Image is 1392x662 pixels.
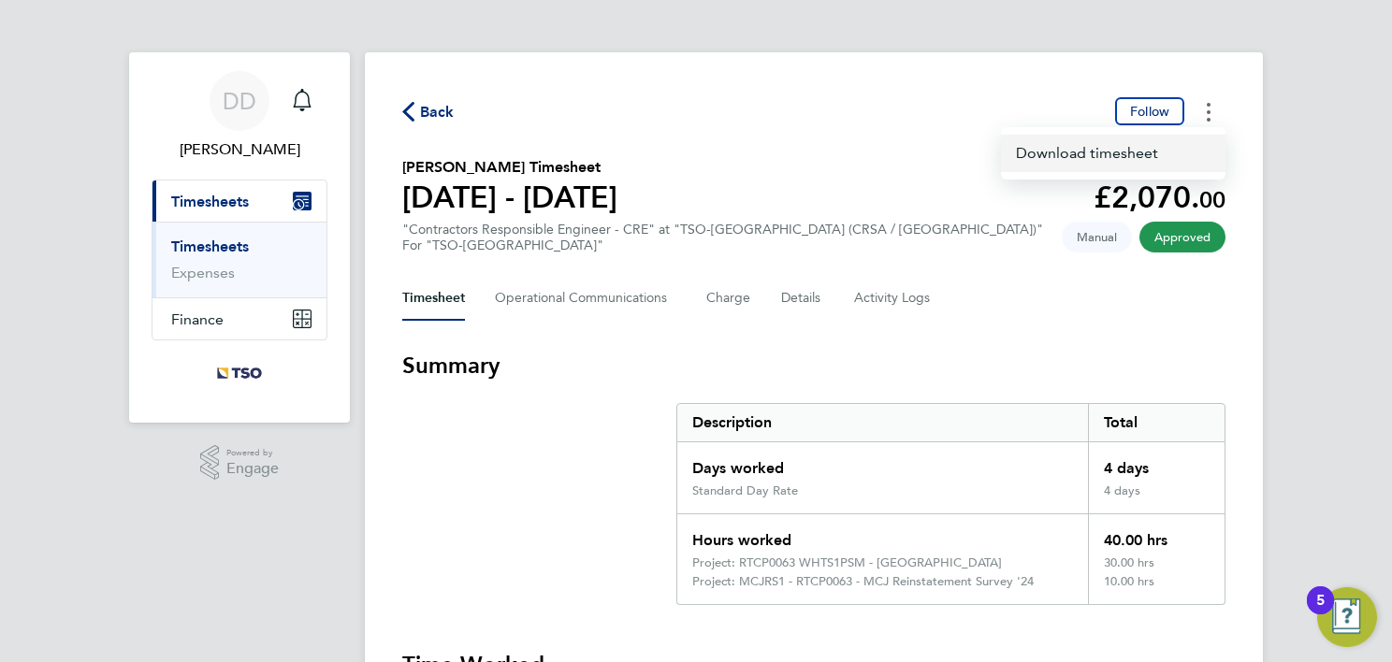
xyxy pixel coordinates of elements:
[402,237,1043,253] div: For "TSO-[GEOGRAPHIC_DATA]"
[1088,483,1225,513] div: 4 days
[1199,186,1225,213] span: 00
[1316,600,1325,625] div: 5
[1130,103,1169,120] span: Follow
[129,52,350,423] nav: Main navigation
[692,574,1034,589] div: Project: MCJRS1 - RTCP0063 - MCJ Reinstatement Survey '24
[495,276,676,321] button: Operational Communications
[692,483,798,498] div: Standard Day Rate
[402,351,1225,381] h3: Summary
[171,237,249,255] a: Timesheets
[692,555,1002,570] div: Project: RTCP0063 WHTS1PSM - [GEOGRAPHIC_DATA]
[1001,135,1225,172] a: Timesheets Menu
[420,101,455,123] span: Back
[1088,555,1225,574] div: 30.00 hrs
[152,180,326,222] button: Timesheets
[677,404,1088,441] div: Description
[706,276,751,321] button: Charge
[677,442,1088,483] div: Days worked
[677,514,1088,555] div: Hours worked
[676,403,1225,605] div: Summary
[1115,97,1184,125] button: Follow
[200,445,280,481] a: Powered byEngage
[152,138,327,161] span: Deslyn Darbeau
[152,222,326,297] div: Timesheets
[854,276,933,321] button: Activity Logs
[402,179,617,216] h1: [DATE] - [DATE]
[1192,97,1225,126] button: Timesheets Menu
[1088,574,1225,604] div: 10.00 hrs
[402,156,617,179] h2: [PERSON_NAME] Timesheet
[171,264,235,281] a: Expenses
[171,310,224,328] span: Finance
[781,276,824,321] button: Details
[226,461,279,477] span: Engage
[402,276,465,321] button: Timesheet
[402,222,1043,253] div: "Contractors Responsible Engineer - CRE" at "TSO-[GEOGRAPHIC_DATA] (CRSA / [GEOGRAPHIC_DATA])"
[152,359,327,389] a: Go to home page
[207,359,272,389] img: tso-uk-logo-retina.png
[226,445,279,461] span: Powered by
[1094,180,1225,215] app-decimal: £2,070.
[1062,222,1132,252] span: This timesheet was manually created.
[1088,514,1225,555] div: 40.00 hrs
[171,193,249,210] span: Timesheets
[1317,587,1377,647] button: Open Resource Center, 5 new notifications
[152,298,326,339] button: Finance
[223,89,256,113] span: DD
[1088,442,1225,483] div: 4 days
[1139,222,1225,252] span: This timesheet has been approved.
[152,71,327,161] a: DD[PERSON_NAME]
[1088,404,1225,441] div: Total
[402,100,455,123] button: Back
